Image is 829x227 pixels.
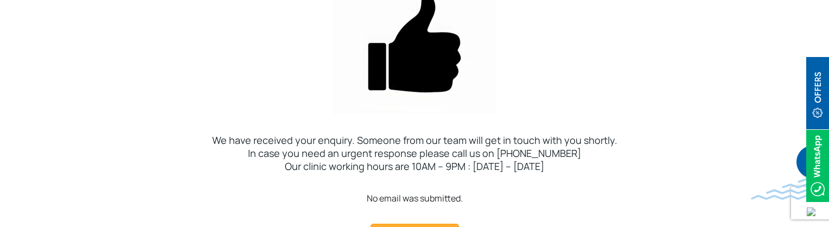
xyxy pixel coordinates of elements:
[751,178,829,200] img: bluewave
[806,130,829,202] img: Whatsappicon
[806,159,829,171] a: Whatsappicon
[807,207,815,216] img: up-blue-arrow.svg
[806,58,829,130] img: offerBt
